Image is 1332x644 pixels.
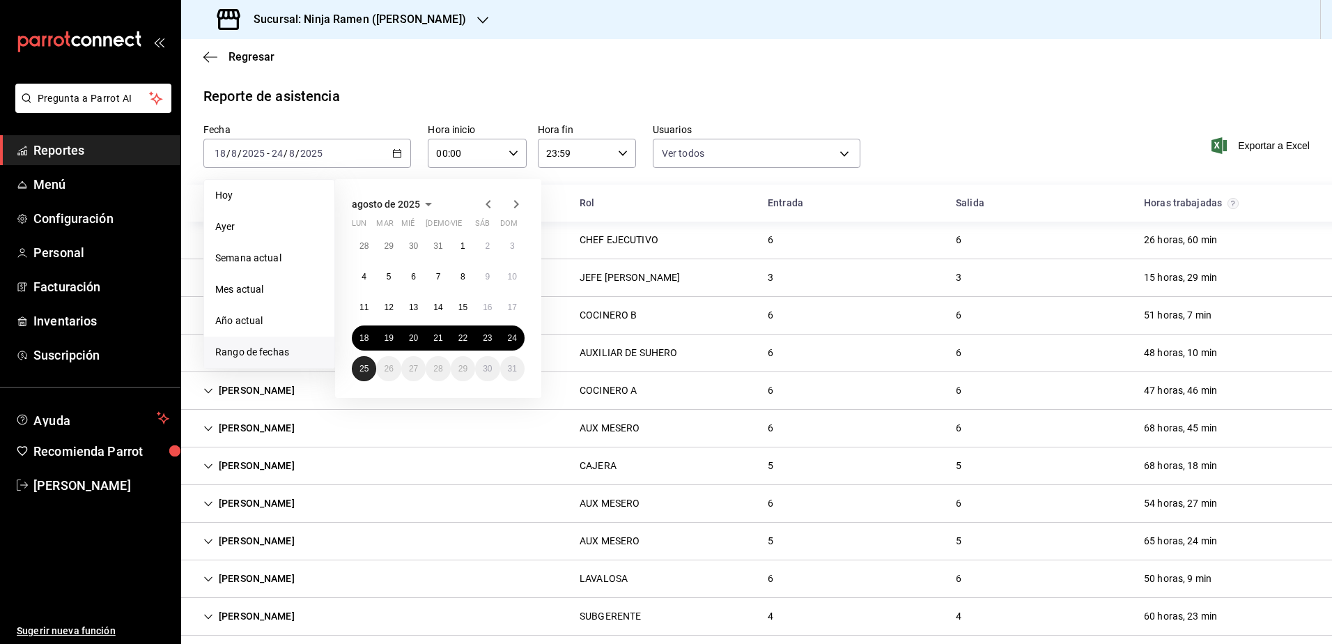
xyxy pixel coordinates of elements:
[1228,198,1239,209] svg: El total de horas trabajadas por usuario es el resultado de la suma redondeada del registro de ho...
[181,222,1332,259] div: Row
[580,534,640,549] div: AUX MESERO
[181,297,1332,335] div: Row
[215,251,323,266] span: Semana actual
[460,272,465,282] abbr: 8 de agosto de 2025
[451,295,475,320] button: 15 de agosto de 2025
[451,219,462,233] abbr: viernes
[757,491,784,516] div: Cell
[33,175,169,194] span: Menú
[401,295,426,320] button: 13 de agosto de 2025
[203,50,274,63] button: Regresar
[500,264,525,289] button: 10 de agosto de 2025
[192,302,306,328] div: Cell
[451,264,475,289] button: 8 de agosto de 2025
[433,364,442,374] abbr: 28 de agosto de 2025
[426,325,450,351] button: 21 de agosto de 2025
[580,421,640,436] div: AUX MESERO
[1133,190,1321,216] div: HeadCell
[409,302,418,312] abbr: 13 de agosto de 2025
[757,340,784,366] div: Cell
[192,491,306,516] div: Cell
[458,302,467,312] abbr: 15 de agosto de 2025
[580,496,640,511] div: AUX MESERO
[33,442,169,461] span: Recomienda Parrot
[214,148,226,159] input: --
[359,241,369,251] abbr: 28 de julio de 2025
[568,415,651,441] div: Cell
[426,233,450,259] button: 31 de julio de 2025
[181,410,1332,447] div: Row
[1133,340,1228,366] div: Cell
[409,364,418,374] abbr: 27 de agosto de 2025
[401,264,426,289] button: 6 de agosto de 2025
[426,264,450,289] button: 7 de agosto de 2025
[352,295,376,320] button: 11 de agosto de 2025
[33,476,169,495] span: [PERSON_NAME]
[215,282,323,297] span: Mes actual
[288,148,295,159] input: --
[485,241,490,251] abbr: 2 de agosto de 2025
[757,378,784,404] div: Cell
[945,604,973,629] div: Cell
[181,185,1332,222] div: Head
[945,265,973,291] div: Cell
[376,264,401,289] button: 5 de agosto de 2025
[359,364,369,374] abbr: 25 de agosto de 2025
[475,264,499,289] button: 9 de agosto de 2025
[1214,137,1310,154] button: Exportar a Excel
[226,148,231,159] span: /
[352,264,376,289] button: 4 de agosto de 2025
[1133,491,1228,516] div: Cell
[757,453,784,479] div: Cell
[757,265,784,291] div: Cell
[38,91,150,106] span: Pregunta a Parrot AI
[362,272,366,282] abbr: 4 de agosto de 2025
[181,485,1332,523] div: Row
[300,148,323,159] input: ----
[33,141,169,160] span: Reportes
[433,241,442,251] abbr: 31 de julio de 2025
[192,340,306,366] div: Cell
[757,302,784,328] div: Cell
[411,272,416,282] abbr: 6 de agosto de 2025
[33,346,169,365] span: Suscripción
[376,356,401,381] button: 26 de agosto de 2025
[215,220,323,234] span: Ayer
[568,528,651,554] div: Cell
[231,148,238,159] input: --
[945,415,973,441] div: Cell
[500,219,518,233] abbr: domingo
[153,36,164,47] button: open_drawer_menu
[451,233,475,259] button: 1 de agosto de 2025
[568,378,648,404] div: Cell
[500,356,525,381] button: 31 de agosto de 2025
[376,295,401,320] button: 12 de agosto de 2025
[508,272,517,282] abbr: 10 de agosto de 2025
[215,345,323,360] span: Rango de fechas
[510,241,515,251] abbr: 3 de agosto de 2025
[1133,566,1223,592] div: Cell
[359,302,369,312] abbr: 11 de agosto de 2025
[580,609,641,624] div: SUBGERENTE
[568,340,688,366] div: Cell
[426,356,450,381] button: 28 de agosto de 2025
[945,491,973,516] div: Cell
[15,84,171,113] button: Pregunta a Parrot AI
[451,325,475,351] button: 22 de agosto de 2025
[945,302,973,328] div: Cell
[433,333,442,343] abbr: 21 de agosto de 2025
[203,86,340,107] div: Reporte de asistencia
[460,241,465,251] abbr: 1 de agosto de 2025
[33,209,169,228] span: Configuración
[192,227,411,253] div: Cell
[757,415,784,441] div: Cell
[653,125,860,135] label: Usuarios
[267,148,270,159] span: -
[181,259,1332,297] div: Row
[1133,378,1228,404] div: Cell
[580,459,617,473] div: CAJERA
[1133,528,1228,554] div: Cell
[284,148,288,159] span: /
[945,378,973,404] div: Cell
